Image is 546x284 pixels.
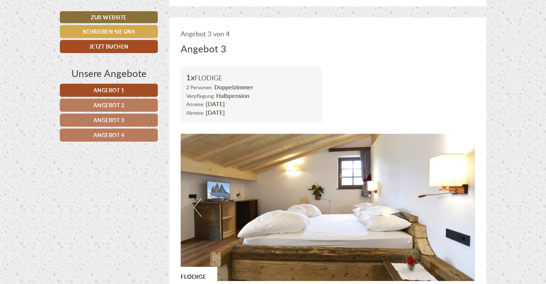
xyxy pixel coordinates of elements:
[93,116,125,124] span: Angebot 3
[186,101,204,108] small: Anreise:
[93,131,125,139] span: Angebot 4
[454,198,462,217] button: Next
[60,40,158,53] a: Jetzt buchen
[249,197,295,210] button: Senden
[11,22,118,28] div: Hotel Kirchenwirt
[214,83,253,91] b: Doppelzimmer
[186,92,215,99] small: Verpflegung:
[134,6,161,18] div: [DATE]
[194,198,202,217] button: Previous
[186,72,194,83] b: 1x
[6,20,122,43] div: Guten Tag, wie können wir Ihnen helfen?
[186,109,204,116] small: Abreise:
[11,36,118,41] small: 17:02
[60,11,158,23] a: Zur Website
[186,72,317,83] div: FLODIGE
[181,267,217,281] div: FLODIGE
[186,84,213,91] small: 2 Personen:
[93,86,125,94] span: Angebot 1
[181,29,230,38] span: Angebot 3 von 4
[206,99,225,108] b: [DATE]
[216,91,249,100] b: Halbpension
[60,66,158,80] div: Unsere Angebote
[206,108,225,117] b: [DATE]
[60,25,158,38] a: Schreiben Sie uns
[181,41,226,55] div: Angebot 3
[181,134,475,281] img: image
[93,101,125,109] span: Angebot 2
